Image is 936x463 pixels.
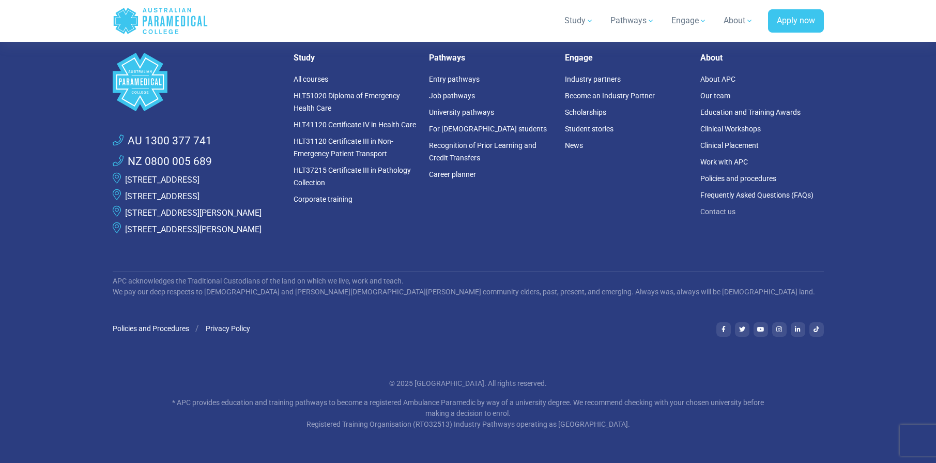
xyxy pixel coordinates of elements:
[604,6,661,35] a: Pathways
[125,208,262,218] a: [STREET_ADDRESS][PERSON_NAME]
[700,191,814,199] a: Frequently Asked Questions (FAQs)
[565,108,606,116] a: Scholarships
[125,191,200,201] a: [STREET_ADDRESS]
[700,174,776,183] a: Policies and procedures
[565,92,655,100] a: Become an Industry Partner
[700,125,761,133] a: Clinical Workshops
[294,137,393,158] a: HLT31120 Certificate III in Non-Emergency Patient Transport
[565,53,688,63] h5: Engage
[294,75,328,83] a: All courses
[125,225,262,234] a: [STREET_ADDRESS][PERSON_NAME]
[565,75,621,83] a: Industry partners
[429,125,547,133] a: For [DEMOGRAPHIC_DATA] students
[700,158,748,166] a: Work with APC
[700,53,824,63] h5: About
[113,133,212,150] a: AU 1300 377 741
[665,6,713,35] a: Engage
[113,276,824,297] p: APC acknowledges the Traditional Custodians of the land on which we live, work and teach. We pay ...
[113,154,212,170] a: NZ 0800 005 689
[125,175,200,185] a: [STREET_ADDRESS]
[700,207,735,216] a: Contact us
[558,6,600,35] a: Study
[294,166,411,187] a: HLT37215 Certificate III in Pathology Collection
[700,141,759,150] a: Clinical Placement
[717,6,760,35] a: About
[294,53,417,63] h5: Study
[113,4,208,38] a: Australian Paramedical College
[113,53,281,111] a: Space
[768,9,824,33] a: Apply now
[429,141,536,162] a: Recognition of Prior Learning and Credit Transfers
[294,121,416,129] a: HLT41120 Certificate IV in Health Care
[294,92,400,112] a: HLT51020 Diploma of Emergency Health Care
[700,108,801,116] a: Education and Training Awards
[294,195,352,203] a: Corporate training
[429,53,553,63] h5: Pathways
[565,125,613,133] a: Student stories
[565,141,583,150] a: News
[429,108,494,116] a: University pathways
[113,324,189,333] a: Policies and Procedures
[166,397,771,430] p: * APC provides education and training pathways to become a registered Ambulance Paramedic by way ...
[429,170,476,178] a: Career planner
[700,92,730,100] a: Our team
[429,92,475,100] a: Job pathways
[206,324,250,333] a: Privacy Policy
[429,75,480,83] a: Entry pathways
[166,378,771,389] p: © 2025 [GEOGRAPHIC_DATA]. All rights reserved.
[700,75,735,83] a: About APC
